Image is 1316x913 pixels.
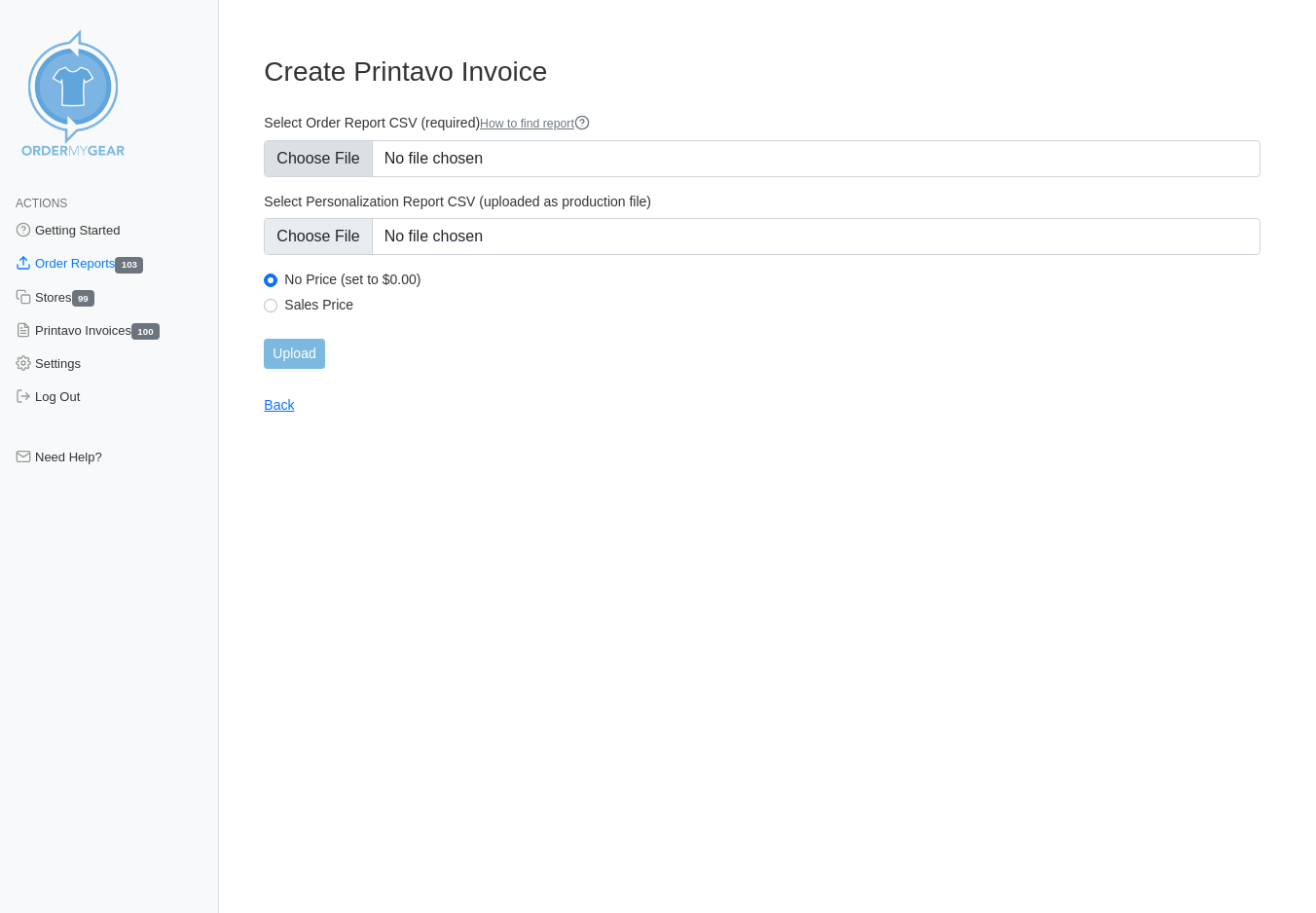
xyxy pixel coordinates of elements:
[264,55,1261,89] h3: Create Printavo Invoice
[284,271,1261,288] label: No Price (set to $0.00)
[115,257,143,274] span: 103
[284,296,1261,313] label: Sales Price
[16,197,67,210] span: Actions
[264,397,294,413] a: Back
[264,114,1261,132] label: Select Order Report CSV (required)
[264,193,1261,210] label: Select Personalization Report CSV (uploaded as production file)
[264,339,324,369] input: Upload
[72,290,95,307] span: 99
[480,117,590,130] a: How to find report
[131,323,160,340] span: 100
